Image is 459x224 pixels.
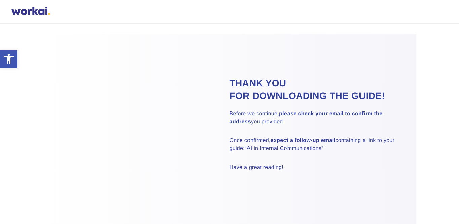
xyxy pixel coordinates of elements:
[245,146,323,151] em: “AI in Internal Communications”
[230,77,399,102] h2: Thank you for downloading the guide!
[271,138,336,143] strong: expect a follow-up email
[230,111,383,125] strong: please check your email to confirm the address
[230,164,399,172] p: Have a great reading!
[230,110,399,126] p: Before we continue, you provided.
[230,137,399,153] p: Once confirmed, containing a link to your guide:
